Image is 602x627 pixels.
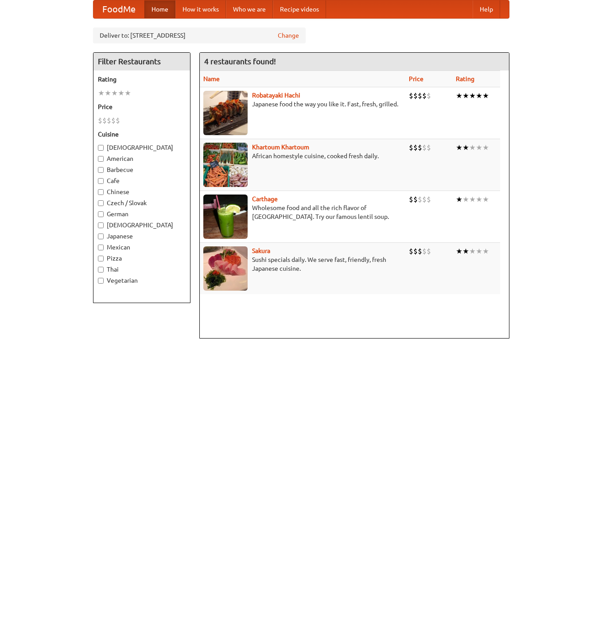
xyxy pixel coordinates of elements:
p: Sushi specials daily. We serve fast, friendly, fresh Japanese cuisine. [203,255,402,273]
li: $ [413,143,418,152]
input: Chinese [98,189,104,195]
li: ★ [476,91,482,101]
li: $ [422,143,427,152]
label: Cafe [98,176,186,185]
li: ★ [462,195,469,204]
a: Recipe videos [273,0,326,18]
input: Pizza [98,256,104,261]
li: ★ [462,246,469,256]
li: $ [418,195,422,204]
li: ★ [482,91,489,101]
img: robatayaki.jpg [203,91,248,135]
a: How it works [175,0,226,18]
a: Khartoum Khartoum [252,144,309,151]
a: FoodMe [93,0,144,18]
li: ★ [456,246,462,256]
label: [DEMOGRAPHIC_DATA] [98,221,186,230]
li: $ [427,143,431,152]
label: Pizza [98,254,186,263]
li: ★ [476,246,482,256]
p: Wholesome food and all the rich flavor of [GEOGRAPHIC_DATA]. Try our famous lentil soup. [203,203,402,221]
li: ★ [476,195,482,204]
li: ★ [469,246,476,256]
p: African homestyle cuisine, cooked fresh daily. [203,152,402,160]
li: $ [111,116,116,125]
a: Who we are [226,0,273,18]
label: Mexican [98,243,186,252]
li: ★ [105,88,111,98]
a: Rating [456,75,474,82]
li: $ [107,116,111,125]
li: ★ [124,88,131,98]
a: Help [473,0,500,18]
img: khartoum.jpg [203,143,248,187]
li: $ [418,91,422,101]
label: Japanese [98,232,186,241]
label: German [98,210,186,218]
ng-pluralize: 4 restaurants found! [204,57,276,66]
input: Mexican [98,245,104,250]
li: ★ [469,91,476,101]
li: $ [409,91,413,101]
a: Price [409,75,423,82]
input: German [98,211,104,217]
li: $ [418,246,422,256]
label: [DEMOGRAPHIC_DATA] [98,143,186,152]
li: ★ [469,195,476,204]
a: Change [278,31,299,40]
div: Deliver to: [STREET_ADDRESS] [93,27,306,43]
li: ★ [469,143,476,152]
input: Vegetarian [98,278,104,284]
label: Barbecue [98,165,186,174]
li: $ [116,116,120,125]
li: ★ [456,91,462,101]
li: ★ [462,143,469,152]
h5: Cuisine [98,130,186,139]
li: $ [413,91,418,101]
li: $ [409,246,413,256]
li: ★ [98,88,105,98]
li: $ [422,246,427,256]
img: sakura.jpg [203,246,248,291]
label: Vegetarian [98,276,186,285]
label: American [98,154,186,163]
input: [DEMOGRAPHIC_DATA] [98,222,104,228]
li: ★ [118,88,124,98]
li: $ [422,91,427,101]
li: $ [409,195,413,204]
a: Robatayaki Hachi [252,92,300,99]
li: $ [427,91,431,101]
li: ★ [482,143,489,152]
li: ★ [111,88,118,98]
a: Home [144,0,175,18]
input: Cafe [98,178,104,184]
li: $ [413,195,418,204]
label: Thai [98,265,186,274]
input: [DEMOGRAPHIC_DATA] [98,145,104,151]
input: Czech / Slovak [98,200,104,206]
li: $ [102,116,107,125]
a: Carthage [252,195,278,203]
p: Japanese food the way you like it. Fast, fresh, grilled. [203,100,402,109]
li: $ [418,143,422,152]
label: Chinese [98,187,186,196]
h4: Filter Restaurants [93,53,190,70]
img: carthage.jpg [203,195,248,239]
input: American [98,156,104,162]
input: Thai [98,267,104,273]
li: $ [427,195,431,204]
li: $ [98,116,102,125]
li: $ [427,246,431,256]
li: $ [413,246,418,256]
li: ★ [482,246,489,256]
h5: Rating [98,75,186,84]
li: ★ [456,195,462,204]
h5: Price [98,102,186,111]
input: Japanese [98,234,104,239]
li: ★ [456,143,462,152]
a: Sakura [252,247,270,254]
